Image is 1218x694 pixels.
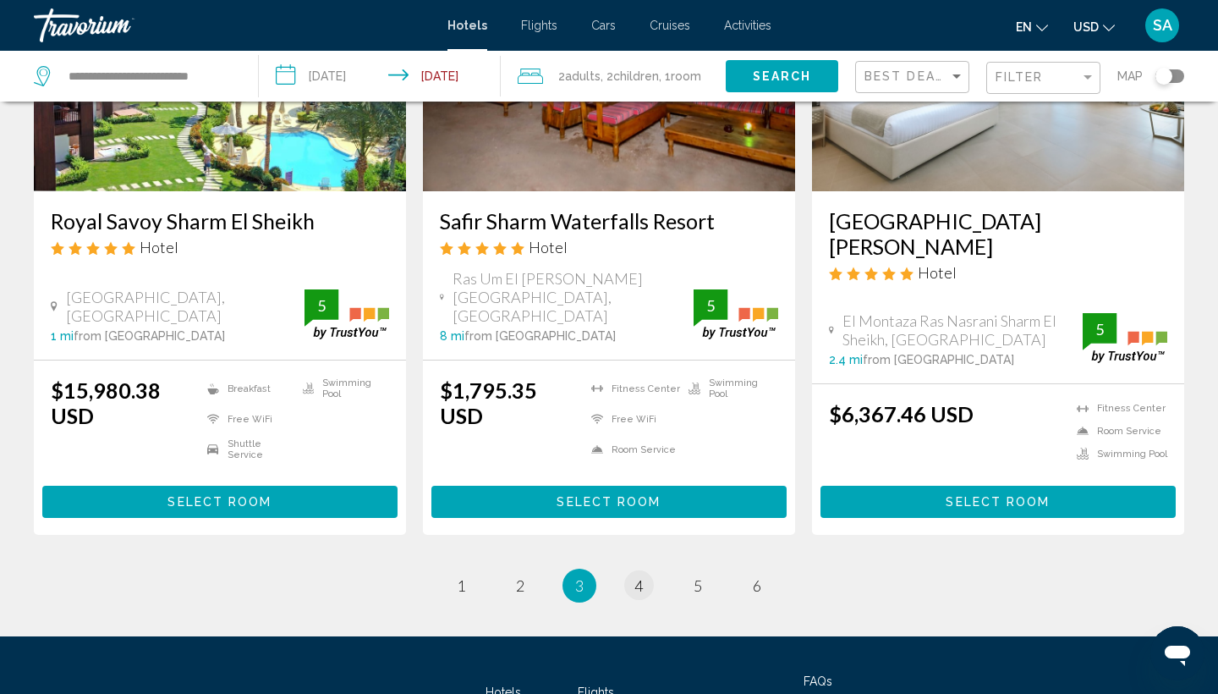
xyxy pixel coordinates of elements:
span: Best Deals [864,69,953,83]
li: Free WiFi [199,408,294,430]
li: Room Service [583,438,681,460]
button: Filter [986,61,1100,96]
a: Cruises [650,19,690,32]
a: Hotels [447,19,487,32]
a: Royal Savoy Sharm El Sheikh [51,208,389,234]
span: from [GEOGRAPHIC_DATA] [464,329,616,343]
img: trustyou-badge.svg [1083,313,1167,363]
span: Select Room [557,496,661,509]
img: trustyou-badge.svg [304,289,389,339]
li: Fitness Center [583,377,681,399]
span: USD [1073,20,1099,34]
span: El Montaza Ras Nasrani Sharm El Sheikh, [GEOGRAPHIC_DATA] [842,311,1083,349]
button: Toggle map [1143,69,1184,84]
span: Hotel [918,263,957,282]
span: SA [1153,17,1172,34]
div: 5 [694,295,727,316]
button: Select Room [820,486,1176,517]
li: Breakfast [199,377,294,399]
li: Shuttle Service [199,438,294,460]
ins: $1,795.35 USD [440,377,537,428]
ul: Pagination [34,569,1184,603]
span: 6 [753,576,761,595]
span: 1 [457,576,465,595]
div: 5 [304,295,338,316]
ins: $6,367.46 USD [829,401,974,427]
span: 1 mi [51,329,74,343]
button: Search [726,60,838,91]
span: 3 [575,576,584,595]
button: User Menu [1140,8,1184,43]
span: , 1 [659,64,701,88]
mat-select: Sort by [864,70,964,85]
a: Safir Sharm Waterfalls Resort [440,208,778,234]
iframe: Кнопка запуска окна обмена сообщениями [1150,626,1204,680]
img: trustyou-badge.svg [694,289,778,339]
li: Swimming Pool [1068,447,1167,461]
div: 5 star Hotel [829,263,1167,282]
button: Select Room [42,486,398,517]
li: Swimming Pool [680,377,778,399]
button: Select Room [431,486,787,517]
span: 2.4 mi [829,353,863,366]
li: Swimming Pool [294,377,389,399]
span: 2 [558,64,601,88]
span: Filter [996,70,1044,84]
div: 5 star Hotel [440,238,778,256]
ins: $15,980.38 USD [51,377,161,428]
div: 5 star Hotel [51,238,389,256]
li: Room Service [1068,424,1167,438]
span: Select Room [946,496,1050,509]
span: , 2 [601,64,659,88]
a: Select Room [431,490,787,509]
span: Select Room [167,496,272,509]
a: Travorium [34,8,431,42]
span: from [GEOGRAPHIC_DATA] [863,353,1014,366]
a: Flights [521,19,557,32]
span: Hotel [529,238,568,256]
span: Ras Um El [PERSON_NAME] [GEOGRAPHIC_DATA], [GEOGRAPHIC_DATA] [453,269,694,325]
a: FAQs [804,675,832,688]
a: Select Room [820,490,1176,509]
button: Change currency [1073,14,1115,39]
span: 5 [694,576,702,595]
a: Activities [724,19,771,32]
span: Room [671,69,701,83]
span: Search [753,70,812,84]
li: Fitness Center [1068,401,1167,416]
button: Travelers: 2 adults, 2 children [501,51,726,102]
button: Check-in date: Jan 1, 2026 Check-out date: Jan 10, 2026 [259,51,501,102]
span: Map [1117,64,1143,88]
span: Adults [565,69,601,83]
span: 4 [634,576,643,595]
span: [GEOGRAPHIC_DATA], [GEOGRAPHIC_DATA] [66,288,304,325]
span: 8 mi [440,329,464,343]
span: Hotel [140,238,178,256]
span: Children [613,69,659,83]
li: Free WiFi [583,408,681,430]
button: Change language [1016,14,1048,39]
a: [GEOGRAPHIC_DATA][PERSON_NAME] [829,208,1167,259]
a: Cars [591,19,616,32]
span: en [1016,20,1032,34]
span: from [GEOGRAPHIC_DATA] [74,329,225,343]
div: 5 [1083,319,1116,339]
a: Select Room [42,490,398,509]
span: 2 [516,576,524,595]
